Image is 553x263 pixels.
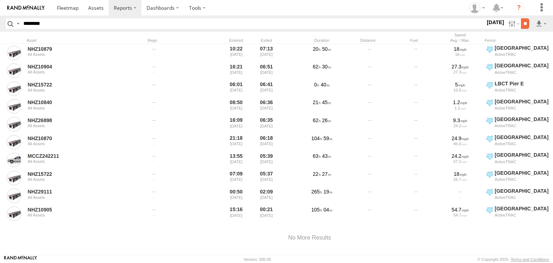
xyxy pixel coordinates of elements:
[311,189,322,195] span: 265
[322,46,331,52] span: 50
[28,99,126,106] a: NHZ10840
[440,99,481,106] div: 1.2
[28,188,126,195] a: NHZ29111
[323,135,332,141] span: 59
[28,206,126,213] a: NHZ10905
[440,63,481,70] div: 27.3
[222,45,250,61] div: 10:22 [DATE]
[535,18,547,29] label: Export results as...
[222,152,250,168] div: 13:55 [DATE]
[28,63,126,70] a: NHZ10904
[440,52,481,57] div: 18
[323,189,332,195] span: 19
[440,117,481,124] div: 9.3
[313,46,321,52] span: 20
[392,38,436,43] div: Fuel
[28,81,126,88] a: NHZ15722
[440,171,481,177] div: 18
[440,213,481,217] div: 54.7
[313,99,321,105] span: 21
[28,124,126,128] div: All Assets
[28,88,126,92] div: All Assets
[253,45,280,61] div: 07:13 [DATE]
[440,81,481,88] div: 5
[440,70,481,74] div: 27.3
[253,38,280,43] div: Exited
[28,117,126,124] a: NHZ26898
[323,207,332,213] span: 04
[28,159,126,164] div: All Assets
[313,64,321,70] span: 62
[222,188,250,204] div: 00:50 [DATE]
[253,188,280,204] div: 02:09 [DATE]
[253,152,280,168] div: 05:39 [DATE]
[222,205,250,222] div: 15:16 [DATE]
[28,195,126,200] div: All Assets
[253,170,280,186] div: 05:37 [DATE]
[440,106,481,110] div: 1.2
[485,18,505,26] label: [DATE]
[440,177,481,182] div: 26.7
[321,82,330,88] span: 40
[28,46,126,52] a: NHZ10879
[322,171,331,177] span: 27
[253,98,280,115] div: 06:36 [DATE]
[148,38,220,43] div: Rego
[222,80,250,97] div: 06:01 [DATE]
[313,153,321,159] span: 63
[222,62,250,79] div: 16:21 [DATE]
[28,213,126,217] div: All Assets
[28,52,126,57] div: All Assets
[28,177,126,182] div: All Assets
[28,70,126,74] div: All Assets
[311,207,322,213] span: 105
[222,116,250,133] div: 16:09 [DATE]
[440,135,481,142] div: 24.9
[28,106,126,110] div: All Assets
[7,5,45,10] img: rand-logo.svg
[505,18,521,29] label: Search Filter Options
[311,135,322,141] span: 104
[28,171,126,177] a: NHZ15722
[253,134,280,151] div: 06:18 [DATE]
[253,80,280,97] div: 06:41 [DATE]
[4,256,37,263] a: Visit our Website
[222,134,250,151] div: 21:18 [DATE]
[222,170,250,186] div: 07:09 [DATE]
[440,46,481,52] div: 18
[313,117,321,123] span: 62
[15,18,21,29] label: Search Query
[28,153,126,159] a: MCCZ242211
[440,159,481,164] div: 57.2
[322,64,331,70] span: 30
[322,99,331,105] span: 45
[244,257,271,262] div: Version: 306.00
[440,88,481,92] div: 10.6
[253,205,280,222] div: 00:21 [DATE]
[253,116,280,133] div: 06:35 [DATE]
[314,82,319,88] span: 0
[477,257,549,262] div: © Copyright 2025 -
[511,257,549,262] a: Terms and Conditions
[28,142,126,146] div: All Assets
[253,62,280,79] div: 06:51 [DATE]
[28,135,126,142] a: NHZ10870
[440,153,481,159] div: 24.2
[513,2,525,14] i: ?
[222,98,250,115] div: 08:50 [DATE]
[346,38,390,43] div: Distance
[222,38,250,43] div: Entered
[440,142,481,146] div: 46.6
[440,124,481,128] div: 24.2
[313,171,321,177] span: 22
[322,153,331,159] span: 43
[300,38,343,43] div: Duration
[322,117,331,123] span: 26
[467,3,487,13] div: Zulema McIntosch
[440,206,481,213] div: 54.7
[27,38,127,43] div: Asset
